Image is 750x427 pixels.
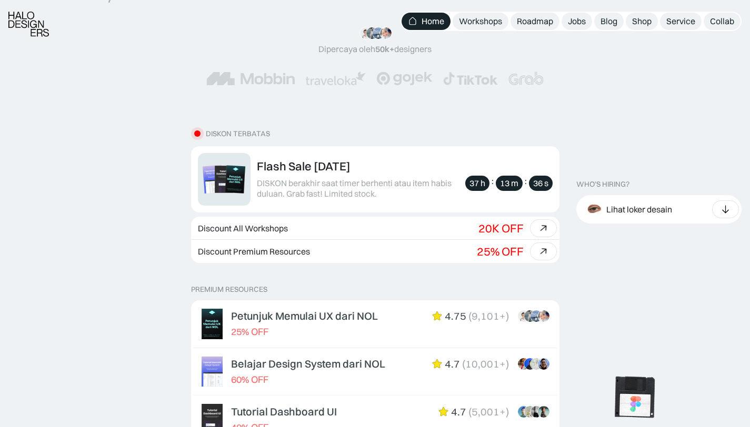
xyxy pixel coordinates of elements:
a: Service [660,13,702,30]
p: PREMIUM RESOURCES [191,285,559,294]
div: Workshops [459,16,502,27]
div: 4.7 [445,358,460,370]
div: Tutorial Dashboard UI [231,405,337,418]
div: 10,001+ [465,358,506,370]
div: 4.7 [451,405,466,418]
div: ) [506,310,509,322]
div: : [492,176,494,187]
div: Discount All Workshops [198,223,288,233]
div: 13 m [500,178,518,189]
div: Home [422,16,444,27]
div: ) [506,358,509,370]
div: WHO’S HIRING? [576,180,629,189]
a: Roadmap [511,13,559,30]
div: Blog [601,16,617,27]
div: Collab [710,16,734,27]
div: 37 h [469,178,485,189]
div: 5,001+ [472,405,506,418]
a: Home [402,13,451,30]
div: 25% OFF [477,245,524,258]
a: Petunjuk Memulai UX dari NOL25% OFF4.75(9,101+) [193,302,557,345]
a: Discount Premium Resources25% OFF [191,240,559,263]
a: Workshops [453,13,508,30]
div: ( [468,405,472,418]
div: ( [468,310,472,322]
div: Jobs [568,16,586,27]
div: Belajar Design System dari NOL [231,358,385,370]
div: 60% OFF [231,374,268,385]
span: 50k+ [375,44,394,54]
a: Discount All Workshops20K OFF [191,217,559,240]
a: Jobs [562,13,592,30]
a: Belajar Design System dari NOL60% OFF4.7(10,001+) [193,350,557,393]
a: Collab [704,13,741,30]
div: diskon terbatas [206,129,270,138]
div: DISKON berakhir saat timer berhenti atau item habis duluan. Grab fast! Limited stock. [257,178,460,200]
div: Roadmap [517,16,553,27]
div: ( [462,358,465,370]
div: 25% OFF [231,327,268,338]
div: Shop [632,16,652,27]
div: Flash Sale [DATE] [257,159,351,173]
div: : [525,176,527,187]
div: ) [506,405,509,418]
div: 9,101+ [472,310,506,322]
div: 4.75 [445,310,466,322]
div: Petunjuk Memulai UX dari NOL [231,310,378,322]
div: Dipercaya oleh designers [318,44,432,55]
a: Shop [626,13,658,30]
div: 36 s [533,178,548,189]
div: Discount Premium Resources [198,247,310,257]
a: Blog [594,13,624,30]
div: Lihat loker desain [606,204,672,215]
div: Service [666,16,695,27]
div: 20K OFF [478,221,524,235]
